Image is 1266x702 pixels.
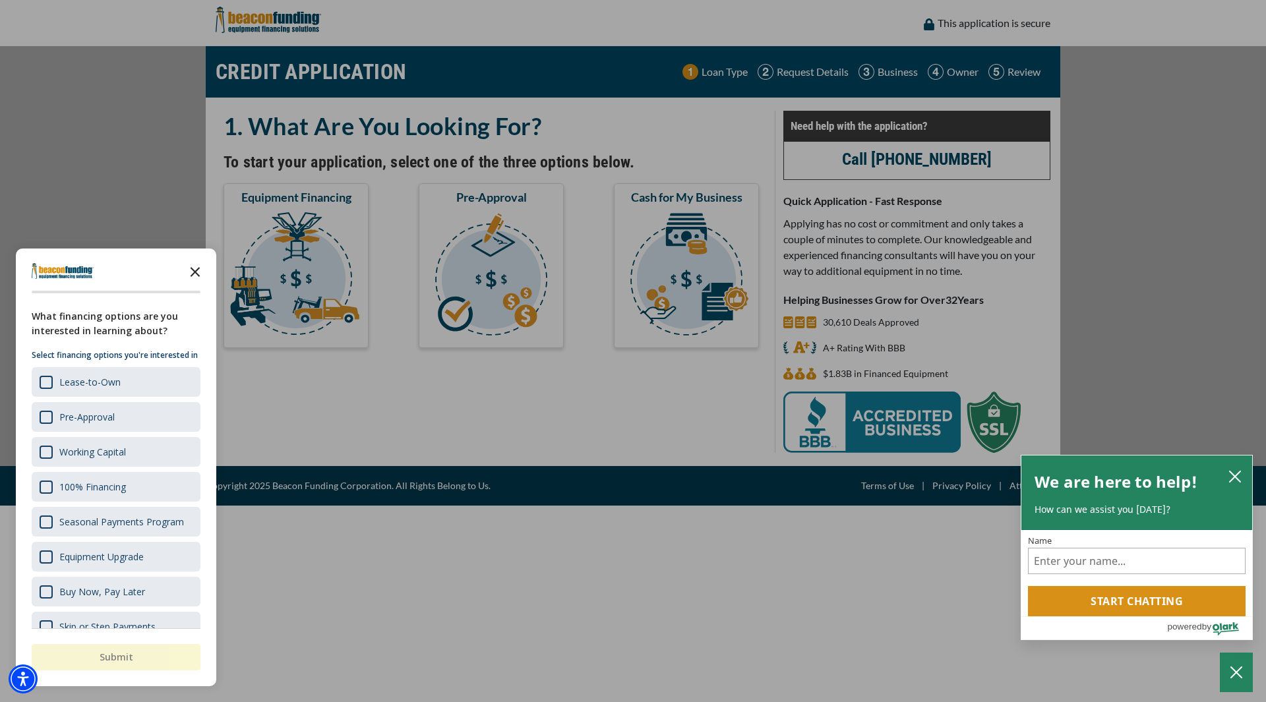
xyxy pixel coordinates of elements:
div: Lease-to-Own [32,367,200,397]
div: olark chatbox [1021,455,1253,641]
button: Close Chatbox [1220,653,1253,692]
div: Buy Now, Pay Later [32,577,200,606]
div: Seasonal Payments Program [59,515,184,528]
div: Lease-to-Own [59,376,121,388]
div: 100% Financing [32,472,200,502]
p: Select financing options you're interested in [32,349,200,362]
div: Working Capital [32,437,200,467]
button: Start chatting [1028,586,1246,616]
span: powered [1167,618,1201,635]
div: Survey [16,249,216,686]
a: Powered by Olark [1167,617,1252,639]
label: Name [1028,537,1246,545]
input: Name [1028,548,1246,574]
div: Buy Now, Pay Later [59,585,145,598]
p: How can we assist you [DATE]? [1035,503,1239,516]
div: What financing options are you interested in learning about? [32,309,200,338]
h2: We are here to help! [1035,469,1197,495]
div: Working Capital [59,446,126,458]
div: Equipment Upgrade [59,550,144,563]
img: Company logo [32,263,94,279]
button: Close the survey [182,258,208,284]
div: Skip or Step Payments [59,620,156,633]
button: close chatbox [1224,467,1246,485]
div: Accessibility Menu [9,664,38,693]
span: by [1202,618,1211,635]
div: Seasonal Payments Program [32,507,200,537]
button: Submit [32,644,200,670]
div: Pre-Approval [59,411,115,423]
div: Pre-Approval [32,402,200,432]
div: Skip or Step Payments [32,612,200,641]
div: Equipment Upgrade [32,542,200,571]
div: 100% Financing [59,481,126,493]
